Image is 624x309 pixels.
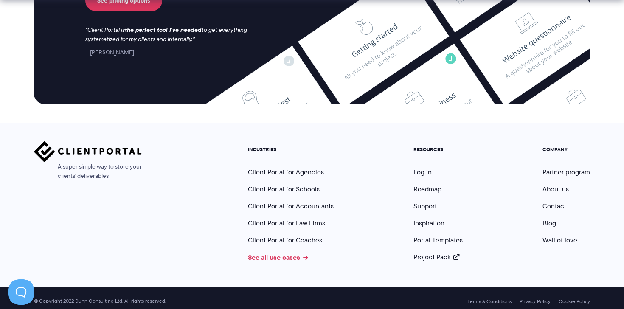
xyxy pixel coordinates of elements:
[413,167,432,177] a: Log in
[413,252,459,262] a: Project Pack
[248,184,320,194] a: Client Portal for Schools
[413,146,463,152] h5: RESOURCES
[413,201,437,211] a: Support
[520,298,551,304] a: Privacy Policy
[542,235,577,245] a: Wall of love
[413,218,444,228] a: Inspiration
[542,218,556,228] a: Blog
[542,146,590,152] h5: COMPANY
[542,184,569,194] a: About us
[413,184,441,194] a: Roadmap
[248,235,322,245] a: Client Portal for Coaches
[248,218,325,228] a: Client Portal for Law Firms
[8,279,34,305] iframe: Toggle Customer Support
[467,298,512,304] a: Terms & Conditions
[248,167,324,177] a: Client Portal for Agencies
[85,48,134,56] cite: [PERSON_NAME]
[248,201,334,211] a: Client Portal for Accountants
[413,235,463,245] a: Portal Templates
[559,298,590,304] a: Cookie Policy
[34,162,142,181] span: A super simple way to store your clients' deliverables
[125,25,202,34] strong: the perfect tool I've needed
[542,201,566,211] a: Contact
[248,252,308,262] a: See all use cases
[542,167,590,177] a: Partner program
[30,298,170,304] span: © Copyright 2022 Dunn Consulting Ltd. All rights reserved.
[85,25,259,44] p: Client Portal is to get everything systematized for my clients and internally.
[248,146,334,152] h5: INDUSTRIES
